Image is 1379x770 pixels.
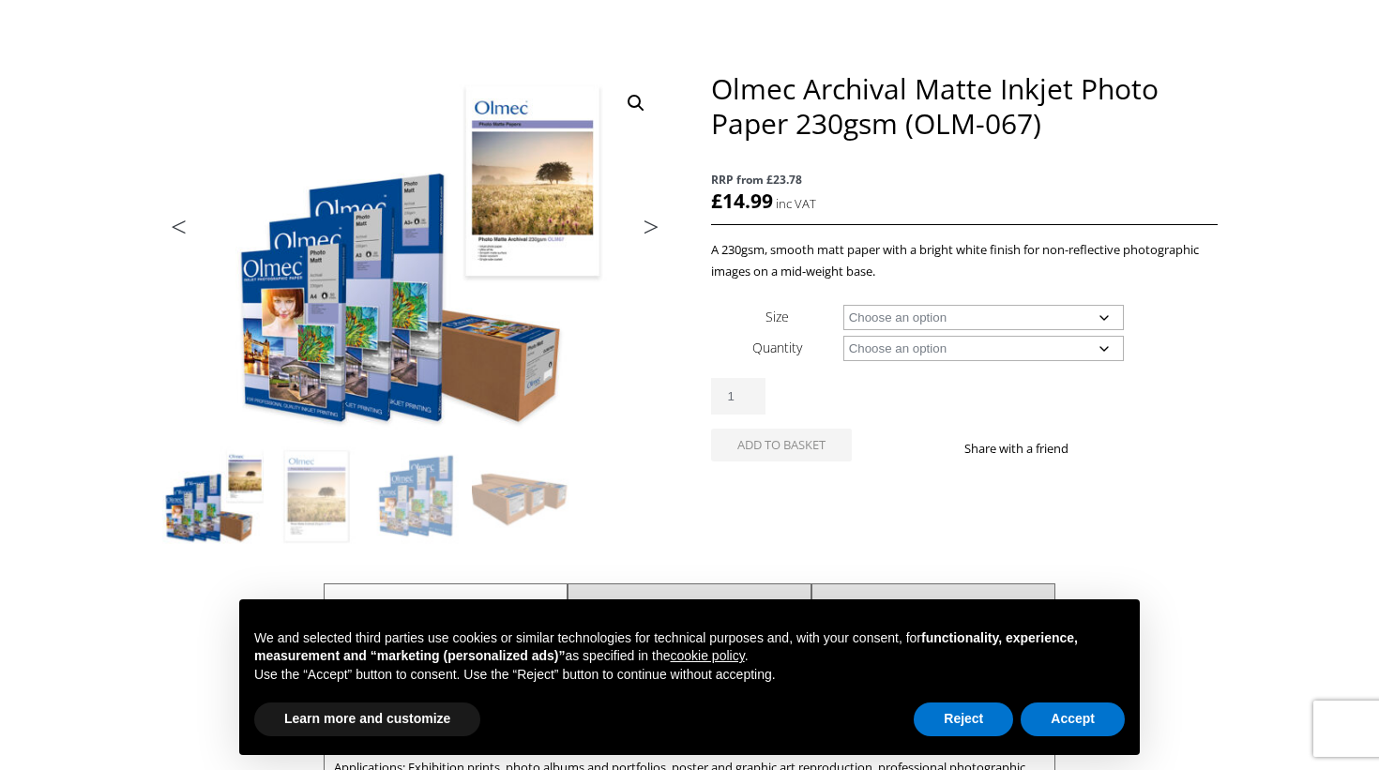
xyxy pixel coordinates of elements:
[765,308,789,325] label: Size
[1021,702,1125,736] button: Accept
[711,239,1218,282] p: A 230gsm, smooth matt paper with a bright white finish for non-reflective photographic images on ...
[1091,441,1106,456] img: facebook sharing button
[1114,441,1129,456] img: twitter sharing button
[711,169,1218,190] span: RRP from £23.78
[369,446,470,548] img: Olmec Archival Matte Inkjet Photo Paper 230gsm (OLM-067) - Image 3
[914,702,1013,736] button: Reject
[1136,441,1151,456] img: email sharing button
[711,188,722,214] span: £
[711,378,765,415] input: Product quantity
[162,446,264,548] img: Olmec Archival Matte Inkjet Photo Paper 230gsm (OLM-067)
[254,702,480,736] button: Learn more and customize
[964,438,1091,460] p: Share with a friend
[254,629,1125,666] p: We and selected third parties use cookies or similar technologies for technical purposes and, wit...
[265,446,367,548] img: Olmec Archival Matte Inkjet Photo Paper 230gsm (OLM-067) - Image 2
[254,666,1125,685] p: Use the “Accept” button to consent. Use the “Reject” button to continue without accepting.
[711,188,773,214] bdi: 14.99
[711,429,852,461] button: Add to basket
[752,339,802,356] label: Quantity
[472,446,573,548] img: Olmec Archival Matte Inkjet Photo Paper 230gsm (OLM-067) - Image 4
[711,71,1218,141] h1: Olmec Archival Matte Inkjet Photo Paper 230gsm (OLM-067)
[254,630,1078,664] strong: functionality, experience, measurement and “marketing (personalized ads)”
[671,648,745,663] a: cookie policy
[619,86,653,120] a: View full-screen image gallery
[224,584,1155,770] div: Notice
